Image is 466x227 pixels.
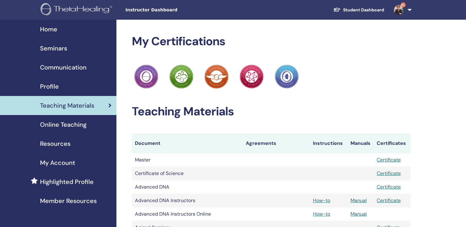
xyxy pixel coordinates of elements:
span: Teaching Materials [40,101,94,110]
h2: Teaching Materials [132,105,411,119]
span: Online Teaching [40,120,87,129]
span: Highlighted Profile [40,177,94,186]
img: Practitioner [275,65,299,89]
span: Home [40,25,57,34]
a: Certificate [377,197,401,204]
span: Resources [40,139,71,148]
th: Instructions [310,133,347,153]
th: Document [132,133,243,153]
span: Instructor Dashboard [125,7,218,13]
img: Practitioner [205,65,229,89]
a: Manual [351,211,367,217]
a: Student Dashboard [328,4,389,16]
a: How-to [313,197,330,204]
td: Certificate of Science [132,167,243,180]
span: Seminars [40,44,67,53]
td: Advanced DNA [132,180,243,194]
span: Communication [40,63,87,72]
img: Practitioner [134,65,158,89]
img: Practitioner [169,65,193,89]
td: Advanced DNA Instructors Online [132,207,243,221]
th: Manuals [347,133,374,153]
span: Member Resources [40,196,97,205]
img: default.jpg [394,5,404,15]
a: Certificate [377,157,401,163]
a: Certificate [377,170,401,177]
a: Manual [351,197,367,204]
a: Certificate [377,184,401,190]
span: My Account [40,158,75,167]
h2: My Certifications [132,34,411,49]
th: Certificates [374,133,411,153]
th: Agreements [243,133,310,153]
td: Master [132,153,243,167]
img: logo.png [41,3,114,17]
span: Profile [40,82,59,91]
img: graduation-cap-white.svg [333,7,341,12]
img: Practitioner [240,65,264,89]
td: Advanced DNA Instructors [132,194,243,207]
span: 9+ [401,2,406,7]
a: How-to [313,211,330,217]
